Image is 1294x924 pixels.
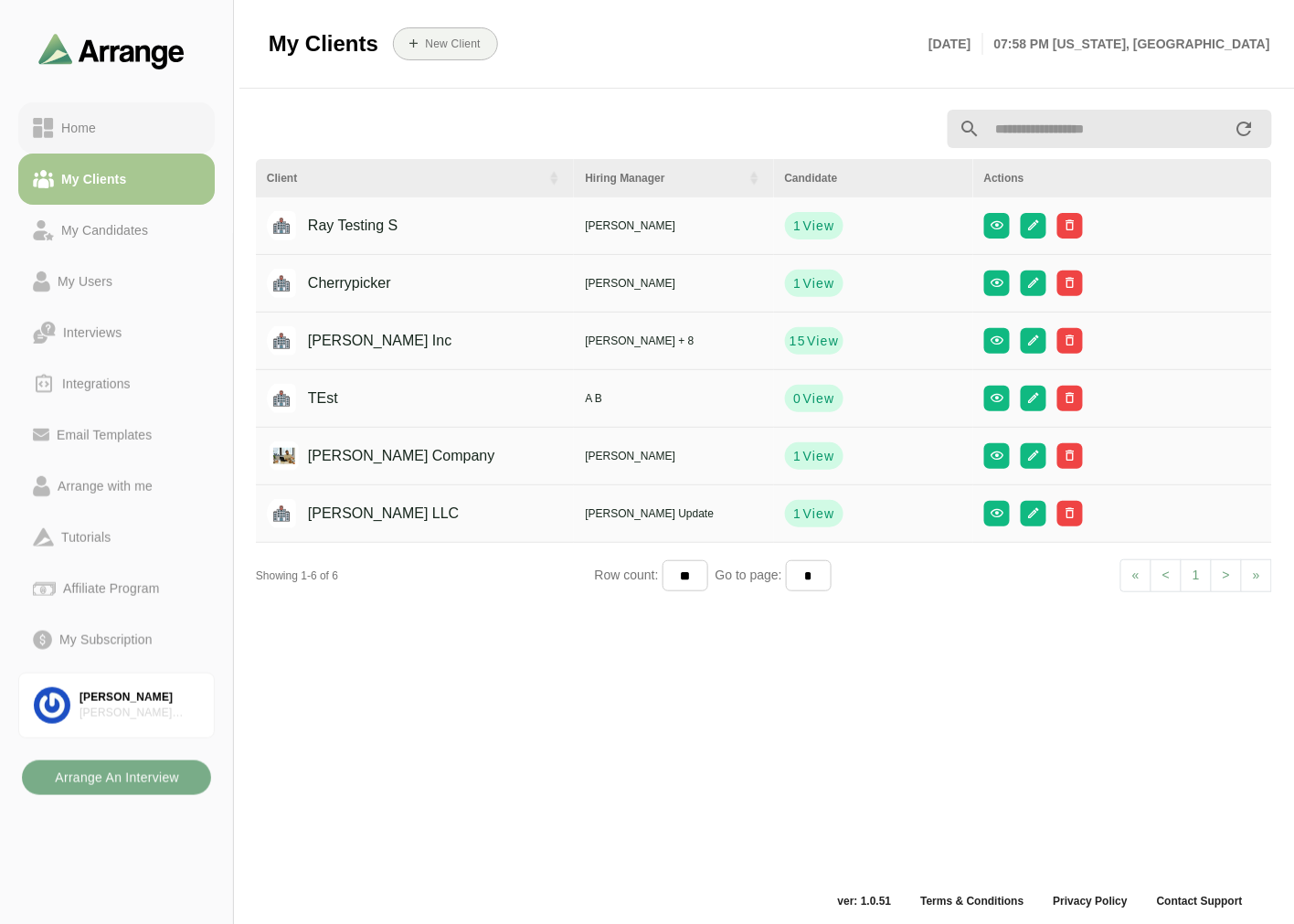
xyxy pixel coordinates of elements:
[984,170,1261,186] div: Actions
[18,154,215,205] a: My Clients
[785,327,843,355] button: 15View
[983,33,1270,55] p: 07:58 PM [US_STATE], [GEOGRAPHIC_DATA]
[267,499,296,528] img: placeholder logo
[18,512,215,563] a: Tutorials
[18,673,215,738] a: [PERSON_NAME][PERSON_NAME] Associates
[18,409,215,461] a: Email Templates
[280,208,398,243] div: Ray Testing S
[55,373,138,395] div: Integrations
[585,275,762,292] div: [PERSON_NAME]
[49,424,159,446] div: Email Templates
[267,211,296,240] img: placeholder logo
[785,442,843,470] button: 1View
[1142,894,1257,908] a: Contact Support
[785,270,843,297] button: 1View
[18,614,215,665] a: My Subscription
[802,274,835,292] span: View
[823,894,907,908] span: ver: 1.0.51
[792,274,801,292] strong: 1
[585,218,762,234] div: [PERSON_NAME]
[80,690,199,706] div: [PERSON_NAME]
[280,266,391,301] div: Cherrypicker
[585,390,762,407] div: A B
[280,381,338,416] div: TEst
[906,894,1038,908] a: Terms & Conditions
[18,461,215,512] a: Arrange with me
[424,37,480,50] b: New Client
[585,333,762,349] div: [PERSON_NAME] + 8
[585,505,762,522] div: [PERSON_NAME] Update
[802,504,835,523] span: View
[52,629,160,651] div: My Subscription
[18,102,215,154] a: Home
[18,256,215,307] a: My Users
[54,526,118,548] div: Tutorials
[18,205,215,256] a: My Candidates
[256,568,595,584] div: Showing 1-6 of 6
[38,33,185,69] img: arrangeai-name-small-logo.4d2b8aee.svg
[270,441,299,471] img: BSA-brian-LI.jpg
[280,324,451,358] div: [PERSON_NAME] Inc
[54,219,155,241] div: My Candidates
[267,384,296,413] img: placeholder logo
[802,389,835,408] span: View
[50,271,120,292] div: My Users
[267,269,296,298] img: placeholder logo
[1234,118,1256,140] i: appended action
[785,385,843,412] button: 0View
[56,322,129,344] div: Interviews
[792,447,801,465] strong: 1
[802,217,835,235] span: View
[708,568,786,582] span: Go to page:
[1039,894,1142,908] a: Privacy Policy
[393,27,498,60] button: New Client
[792,217,801,235] strong: 1
[280,439,495,473] div: [PERSON_NAME] Company
[54,117,103,139] div: Home
[267,170,563,186] div: Client
[792,389,801,408] strong: 0
[18,307,215,358] a: Interviews
[280,496,459,531] div: [PERSON_NAME] LLC
[54,760,179,795] b: Arrange An Interview
[789,332,806,350] strong: 15
[22,760,211,795] button: Arrange An Interview
[595,568,663,582] span: Row count:
[54,168,133,190] div: My Clients
[56,578,166,600] div: Affiliate Program
[585,170,762,186] div: Hiring Manager
[269,30,378,58] span: My Clients
[928,33,982,55] p: [DATE]
[80,706,199,721] div: [PERSON_NAME] Associates
[267,326,296,356] img: placeholder logo
[18,358,215,409] a: Integrations
[50,475,160,497] div: Arrange with me
[792,504,801,523] strong: 1
[802,447,835,465] span: View
[785,170,962,186] div: Candidate
[785,212,843,239] button: 1View
[585,448,762,464] div: [PERSON_NAME]
[806,332,839,350] span: View
[18,563,215,614] a: Affiliate Program
[785,500,843,527] button: 1View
